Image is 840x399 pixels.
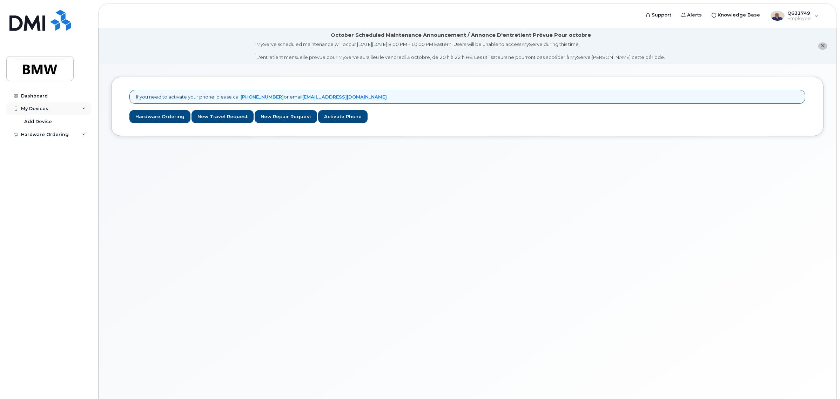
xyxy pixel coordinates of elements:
[318,110,368,123] a: Activate Phone
[256,41,665,61] div: MyServe scheduled maintenance will occur [DATE][DATE] 8:00 PM - 10:00 PM Eastern. Users will be u...
[818,42,827,50] button: close notification
[255,110,317,123] a: New Repair Request
[191,110,254,123] a: New Travel Request
[302,94,387,100] a: [EMAIL_ADDRESS][DOMAIN_NAME]
[136,94,387,100] p: If you need to activate your phone, please call or email
[241,94,284,100] a: [PHONE_NUMBER]
[331,32,591,39] div: October Scheduled Maintenance Announcement / Annonce D'entretient Prévue Pour octobre
[809,368,835,394] iframe: Messenger Launcher
[129,110,190,123] a: Hardware Ordering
